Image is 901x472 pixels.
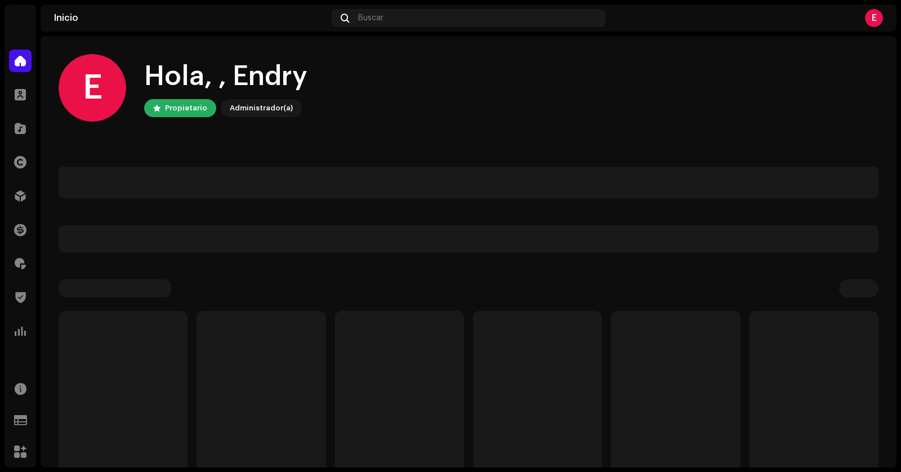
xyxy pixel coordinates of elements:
div: Administrador(a) [230,101,293,115]
div: Inicio [54,14,327,23]
div: E [59,54,126,122]
div: Hola, , Endry [144,59,307,95]
span: Buscar [358,14,383,23]
div: Propietario [165,101,207,115]
div: E [865,9,883,27]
